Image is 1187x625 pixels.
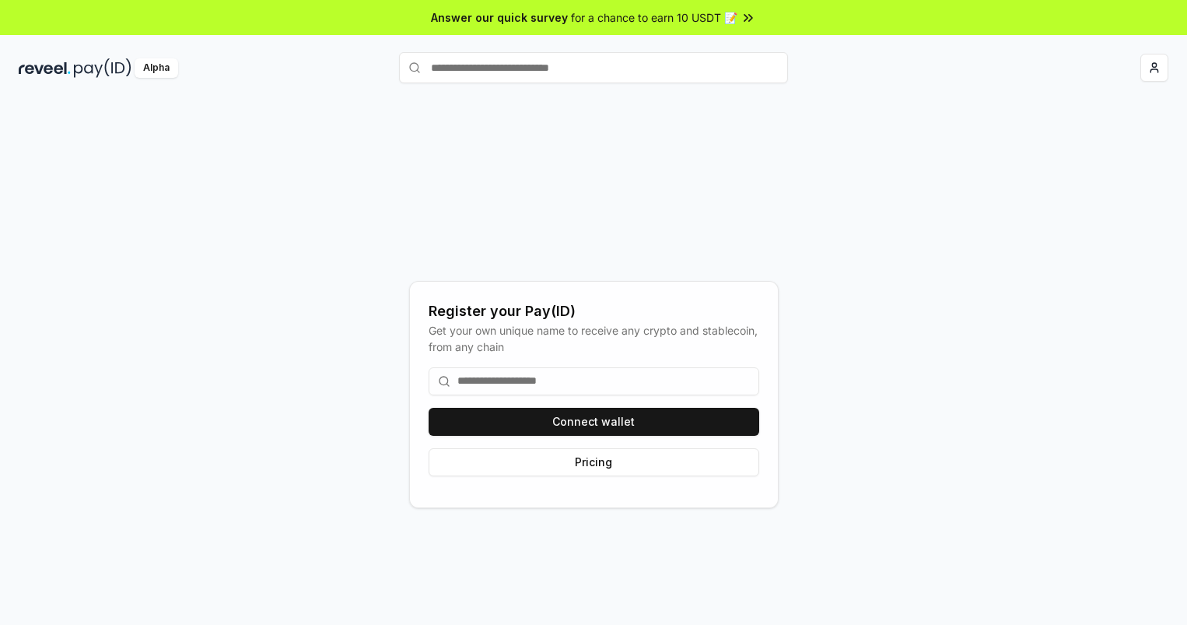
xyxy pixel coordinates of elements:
span: Answer our quick survey [431,9,568,26]
div: Get your own unique name to receive any crypto and stablecoin, from any chain [429,322,759,355]
span: for a chance to earn 10 USDT 📝 [571,9,737,26]
button: Connect wallet [429,408,759,436]
img: pay_id [74,58,131,78]
button: Pricing [429,448,759,476]
div: Register your Pay(ID) [429,300,759,322]
div: Alpha [135,58,178,78]
img: reveel_dark [19,58,71,78]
